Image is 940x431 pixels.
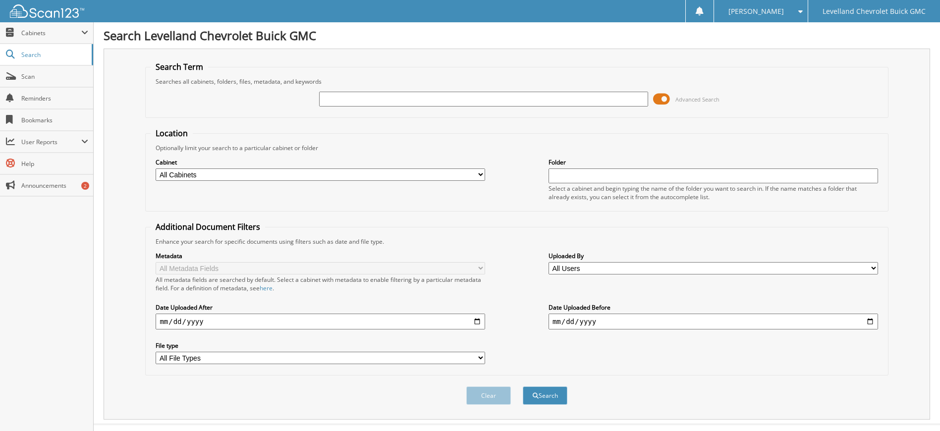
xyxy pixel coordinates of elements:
span: User Reports [21,138,81,146]
input: end [549,314,878,329]
label: Folder [549,158,878,166]
div: Select a cabinet and begin typing the name of the folder you want to search in. If the name match... [549,184,878,201]
span: Help [21,160,88,168]
span: Search [21,51,87,59]
label: File type [156,341,485,350]
div: Searches all cabinets, folders, files, metadata, and keywords [151,77,883,86]
div: Optionally limit your search to a particular cabinet or folder [151,144,883,152]
span: Scan [21,72,88,81]
div: Enhance your search for specific documents using filters such as date and file type. [151,237,883,246]
span: Levelland Chevrolet Buick GMC [823,8,926,14]
span: Bookmarks [21,116,88,124]
h1: Search Levelland Chevrolet Buick GMC [104,27,930,44]
a: here [260,284,273,292]
legend: Additional Document Filters [151,221,265,232]
label: Date Uploaded Before [549,303,878,312]
legend: Location [151,128,193,139]
span: Announcements [21,181,88,190]
div: 2 [81,182,89,190]
span: [PERSON_NAME] [728,8,784,14]
span: Reminders [21,94,88,103]
legend: Search Term [151,61,208,72]
label: Metadata [156,252,485,260]
div: All metadata fields are searched by default. Select a cabinet with metadata to enable filtering b... [156,275,485,292]
button: Clear [466,386,511,405]
label: Date Uploaded After [156,303,485,312]
img: scan123-logo-white.svg [10,4,84,18]
input: start [156,314,485,329]
label: Cabinet [156,158,485,166]
button: Search [523,386,567,405]
span: Advanced Search [675,96,719,103]
label: Uploaded By [549,252,878,260]
span: Cabinets [21,29,81,37]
